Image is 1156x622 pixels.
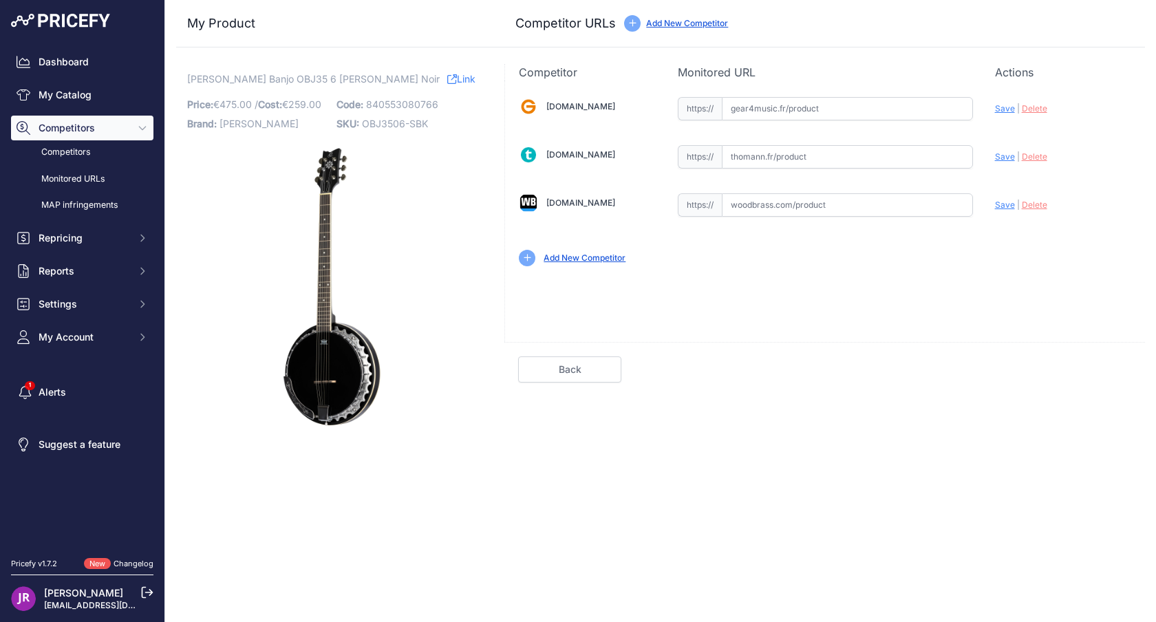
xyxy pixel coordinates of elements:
p: Competitor [519,64,655,81]
span: https:// [678,97,722,120]
a: My Catalog [11,83,153,107]
p: € [187,95,328,114]
span: Price: [187,98,213,110]
a: Add New Competitor [646,18,728,28]
p: Monitored URL [678,64,973,81]
span: SKU: [336,118,359,129]
a: [DOMAIN_NAME] [546,149,615,160]
h3: Competitor URLs [515,14,616,33]
button: My Account [11,325,153,350]
nav: Sidebar [11,50,153,541]
a: Alerts [11,380,153,405]
img: Pricefy Logo [11,14,110,28]
a: [DOMAIN_NAME] [546,101,615,111]
span: / € [255,98,321,110]
span: Competitors [39,121,129,135]
span: https:// [678,193,722,217]
span: | [1017,103,1020,114]
span: https:// [678,145,722,169]
span: Repricing [39,231,129,245]
a: [PERSON_NAME] [44,587,123,599]
span: 840553080766 [366,98,438,110]
span: Settings [39,297,129,311]
a: Add New Competitor [544,253,625,263]
span: Save [995,200,1015,210]
a: Link [447,70,475,87]
input: woodbrass.com/product [722,193,973,217]
button: Settings [11,292,153,317]
h3: My Product [187,14,477,33]
a: [EMAIL_ADDRESS][DOMAIN_NAME] [44,600,188,610]
span: My Account [39,330,129,344]
a: Back [518,356,621,383]
a: Changelog [114,559,153,568]
a: [DOMAIN_NAME] [546,197,615,208]
a: MAP infringements [11,193,153,217]
span: Cost: [258,98,282,110]
input: thomann.fr/product [722,145,973,169]
span: 475.00 [220,98,252,110]
span: OBJ3506-SBK [362,118,428,129]
span: Delete [1022,103,1047,114]
span: New [84,558,111,570]
button: Reports [11,259,153,283]
div: Pricefy v1.7.2 [11,558,57,570]
span: | [1017,200,1020,210]
button: Competitors [11,116,153,140]
a: Competitors [11,140,153,164]
input: gear4music.fr/product [722,97,973,120]
span: [PERSON_NAME] Banjo OBJ35 6 [PERSON_NAME] Noir [187,70,440,87]
a: Suggest a feature [11,432,153,457]
span: Brand: [187,118,217,129]
span: Delete [1022,200,1047,210]
span: Save [995,151,1015,162]
span: 259.00 [288,98,321,110]
span: Reports [39,264,129,278]
a: Monitored URLs [11,167,153,191]
span: [PERSON_NAME] [220,118,299,129]
span: Save [995,103,1015,114]
p: Actions [995,64,1131,81]
a: Dashboard [11,50,153,74]
span: | [1017,151,1020,162]
button: Repricing [11,226,153,250]
span: Delete [1022,151,1047,162]
span: Code: [336,98,363,110]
